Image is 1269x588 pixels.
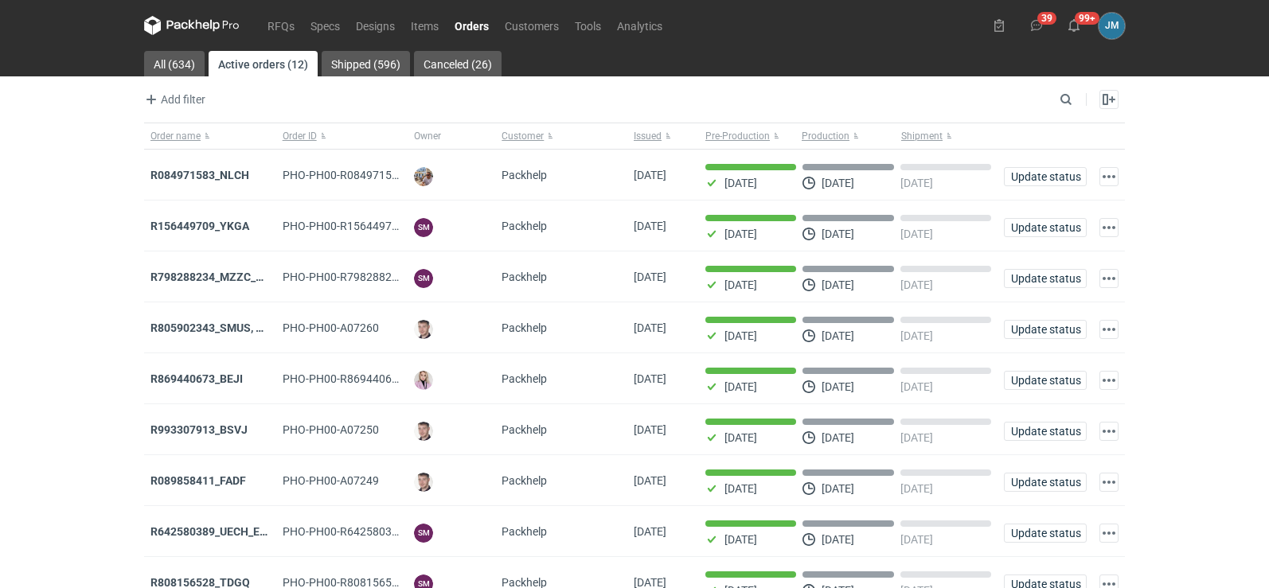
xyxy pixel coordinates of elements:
p: [DATE] [724,431,757,444]
span: Production [802,130,849,142]
span: PHO-PH00-R798288234_MZZC_YZOD [283,271,471,283]
p: [DATE] [822,177,854,189]
span: PHO-PH00-A07250 [283,423,379,436]
span: PHO-PH00-R156449709_YKGA [283,220,438,232]
span: Packhelp [502,169,547,181]
img: Michał Palasek [414,167,433,186]
p: [DATE] [724,228,757,240]
span: Update status [1011,273,1080,284]
span: Issued [634,130,662,142]
button: Update status [1004,473,1087,492]
button: Actions [1099,473,1119,492]
a: Canceled (26) [414,51,502,76]
span: Packhelp [502,372,547,385]
button: Update status [1004,167,1087,186]
span: Update status [1011,477,1080,488]
span: 18/09/2025 [634,474,666,487]
span: 22/09/2025 [634,321,666,334]
a: All (634) [144,51,205,76]
span: Packhelp [502,220,547,232]
button: Order ID [276,123,408,149]
p: [DATE] [900,228,933,240]
button: Add filter [141,90,206,109]
p: [DATE] [900,482,933,495]
span: 22/09/2025 [634,271,666,283]
a: Customers [497,16,567,35]
button: Actions [1099,320,1119,339]
a: R798288234_MZZC_YZOD [150,271,285,283]
button: Actions [1099,422,1119,441]
p: [DATE] [822,533,854,546]
span: 19/09/2025 [634,372,666,385]
div: Joanna Myślak [1099,13,1125,39]
img: Maciej Sikora [414,422,433,441]
a: RFQs [260,16,303,35]
p: [DATE] [900,380,933,393]
button: Actions [1099,371,1119,390]
a: R993307913_BSVJ [150,423,248,436]
input: Search [1056,90,1107,109]
p: [DATE] [900,431,933,444]
span: PHO-PH00-R084971583_NLCH [283,169,439,181]
p: [DATE] [900,533,933,546]
span: Packhelp [502,423,547,436]
figcaption: SM [414,524,433,543]
span: 23/09/2025 [634,220,666,232]
button: Pre-Production [699,123,798,149]
p: [DATE] [900,278,933,291]
button: JM [1099,13,1125,39]
button: Update status [1004,524,1087,543]
span: Owner [414,130,441,142]
button: Actions [1099,269,1119,288]
button: Update status [1004,218,1087,237]
p: [DATE] [724,329,757,342]
button: 39 [1024,13,1049,38]
a: Active orders (12) [209,51,318,76]
span: PHO-PH00-A07249 [283,474,379,487]
a: R156449709_YKGA [150,220,249,232]
button: 99+ [1061,13,1087,38]
button: Actions [1099,218,1119,237]
p: [DATE] [724,380,757,393]
span: Order ID [283,130,317,142]
svg: Packhelp Pro [144,16,240,35]
a: Designs [348,16,403,35]
button: Issued [627,123,699,149]
span: Update status [1011,375,1080,386]
span: Update status [1011,222,1080,233]
p: [DATE] [724,533,757,546]
p: [DATE] [822,278,854,291]
a: Specs [303,16,348,35]
span: PHO-PH00-R642580389_UECH_ESJL [283,525,468,538]
p: [DATE] [724,482,757,495]
img: Klaudia Wiśniewska [414,371,433,390]
button: Actions [1099,524,1119,543]
p: [DATE] [724,177,757,189]
span: Packhelp [502,525,547,538]
span: Customer [502,130,544,142]
button: Update status [1004,269,1087,288]
span: 18/09/2025 [634,525,666,538]
span: Update status [1011,528,1080,539]
figcaption: SM [414,218,433,237]
strong: R084971583_NLCH [150,169,249,181]
a: R089858411_FADF [150,474,246,487]
p: [DATE] [900,177,933,189]
span: Packhelp [502,271,547,283]
span: Add filter [142,90,205,109]
a: R869440673_BEJI [150,372,243,385]
button: Update status [1004,320,1087,339]
span: Update status [1011,426,1080,437]
span: Update status [1011,171,1080,182]
span: Packhelp [502,474,547,487]
button: Customer [495,123,627,149]
span: Packhelp [502,321,547,334]
a: Orders [447,16,497,35]
p: [DATE] [822,380,854,393]
p: [DATE] [900,329,933,342]
span: 24/09/2025 [634,169,666,181]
